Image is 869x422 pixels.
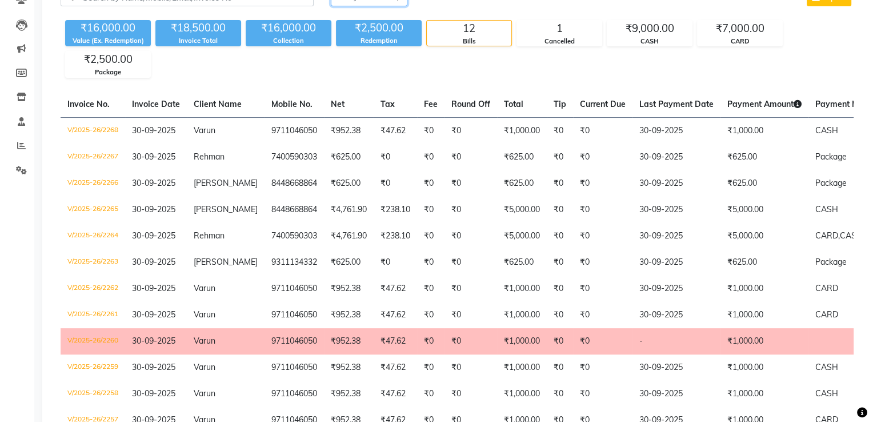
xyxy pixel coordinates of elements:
[132,388,175,399] span: 30-09-2025
[632,302,720,328] td: 30-09-2025
[374,223,417,249] td: ₹238.10
[727,99,802,109] span: Payment Amount
[324,170,374,197] td: ₹625.00
[381,99,395,109] span: Tax
[417,117,444,144] td: ₹0
[720,144,808,170] td: ₹625.00
[547,249,573,276] td: ₹0
[497,197,547,223] td: ₹5,000.00
[194,257,258,267] span: [PERSON_NAME]
[61,302,125,328] td: V/2025-26/2261
[194,99,242,109] span: Client Name
[444,197,497,223] td: ₹0
[840,230,863,241] span: CASH
[265,117,324,144] td: 9711046050
[194,178,258,188] span: [PERSON_NAME]
[324,355,374,381] td: ₹952.38
[815,283,838,293] span: CARD
[632,381,720,407] td: 30-09-2025
[374,144,417,170] td: ₹0
[444,249,497,276] td: ₹0
[194,283,215,293] span: Varun
[194,204,258,214] span: [PERSON_NAME]
[632,197,720,223] td: 30-09-2025
[720,223,808,249] td: ₹5,000.00
[573,144,632,170] td: ₹0
[132,152,175,162] span: 30-09-2025
[444,381,497,407] td: ₹0
[639,99,714,109] span: Last Payment Date
[497,144,547,170] td: ₹625.00
[374,355,417,381] td: ₹47.62
[517,21,602,37] div: 1
[194,362,215,372] span: Varun
[324,249,374,276] td: ₹625.00
[246,20,331,36] div: ₹16,000.00
[417,144,444,170] td: ₹0
[497,223,547,249] td: ₹5,000.00
[815,362,838,372] span: CASH
[132,178,175,188] span: 30-09-2025
[497,381,547,407] td: ₹1,000.00
[497,249,547,276] td: ₹625.00
[271,99,313,109] span: Mobile No.
[194,125,215,136] span: Varun
[607,37,692,46] div: CASH
[573,355,632,381] td: ₹0
[720,328,808,355] td: ₹1,000.00
[573,223,632,249] td: ₹0
[324,144,374,170] td: ₹625.00
[194,152,225,162] span: Rehman
[547,302,573,328] td: ₹0
[61,381,125,407] td: V/2025-26/2258
[547,144,573,170] td: ₹0
[194,309,215,320] span: Varun
[573,381,632,407] td: ₹0
[497,117,547,144] td: ₹1,000.00
[815,178,847,188] span: Package
[815,152,847,162] span: Package
[374,197,417,223] td: ₹238.10
[61,328,125,355] td: V/2025-26/2260
[815,230,840,241] span: CARD,
[155,36,241,46] div: Invoice Total
[132,362,175,372] span: 30-09-2025
[417,355,444,381] td: ₹0
[573,170,632,197] td: ₹0
[65,20,151,36] div: ₹16,000.00
[417,249,444,276] td: ₹0
[632,328,720,355] td: -
[547,223,573,249] td: ₹0
[497,276,547,302] td: ₹1,000.00
[61,249,125,276] td: V/2025-26/2263
[632,144,720,170] td: 30-09-2025
[265,197,324,223] td: 8448668864
[444,328,497,355] td: ₹0
[444,223,497,249] td: ₹0
[66,51,150,67] div: ₹2,500.00
[265,276,324,302] td: 9711046050
[497,355,547,381] td: ₹1,000.00
[698,21,782,37] div: ₹7,000.00
[132,283,175,293] span: 30-09-2025
[417,302,444,328] td: ₹0
[374,276,417,302] td: ₹47.62
[720,381,808,407] td: ₹1,000.00
[580,99,626,109] span: Current Due
[61,117,125,144] td: V/2025-26/2268
[417,381,444,407] td: ₹0
[547,276,573,302] td: ₹0
[427,21,511,37] div: 12
[324,223,374,249] td: ₹4,761.90
[720,355,808,381] td: ₹1,000.00
[61,144,125,170] td: V/2025-26/2267
[444,170,497,197] td: ₹0
[573,197,632,223] td: ₹0
[324,276,374,302] td: ₹952.38
[132,99,180,109] span: Invoice Date
[632,276,720,302] td: 30-09-2025
[720,197,808,223] td: ₹5,000.00
[324,117,374,144] td: ₹952.38
[132,230,175,241] span: 30-09-2025
[632,223,720,249] td: 30-09-2025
